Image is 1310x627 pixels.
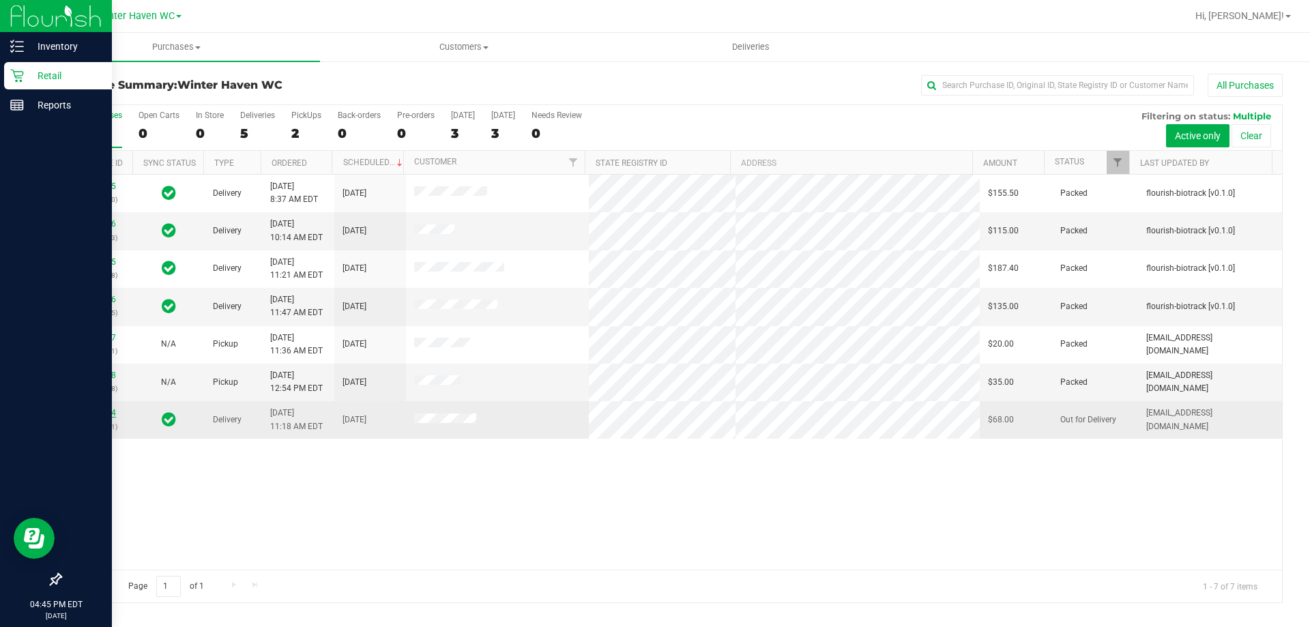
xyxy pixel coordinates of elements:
button: N/A [161,338,176,351]
div: 5 [240,126,275,141]
span: 1 - 7 of 7 items [1192,576,1268,596]
a: Status [1055,157,1084,166]
span: In Sync [162,410,176,429]
div: Open Carts [139,111,179,120]
th: Address [730,151,972,175]
span: In Sync [162,297,176,316]
a: 11811805 [78,181,116,191]
span: In Sync [162,221,176,240]
span: [DATE] [343,376,366,389]
span: Packed [1060,187,1088,200]
span: [DATE] 11:36 AM EDT [270,332,323,358]
span: Winter Haven WC [177,78,282,91]
span: Pickup [213,338,238,351]
div: 0 [397,126,435,141]
span: Delivery [213,413,242,426]
p: Reports [24,97,106,113]
div: Back-orders [338,111,381,120]
span: Not Applicable [161,377,176,387]
div: Needs Review [532,111,582,120]
span: Delivery [213,300,242,313]
inline-svg: Inventory [10,40,24,53]
inline-svg: Reports [10,98,24,112]
p: Inventory [24,38,106,55]
span: [DATE] 11:47 AM EDT [270,293,323,319]
span: [EMAIL_ADDRESS][DOMAIN_NAME] [1146,332,1274,358]
span: In Sync [162,259,176,278]
span: $155.50 [988,187,1019,200]
span: [DATE] 10:14 AM EDT [270,218,323,244]
div: 0 [139,126,179,141]
span: $135.00 [988,300,1019,313]
a: Filter [562,151,585,174]
span: [DATE] [343,338,366,351]
span: $35.00 [988,376,1014,389]
span: Winter Haven WC [97,10,175,22]
a: Deliveries [607,33,894,61]
a: Sync Status [143,158,196,168]
div: PickUps [291,111,321,120]
span: [DATE] [343,300,366,313]
a: Amount [983,158,1017,168]
inline-svg: Retail [10,69,24,83]
div: 3 [451,126,475,141]
a: 11812756 [78,295,116,304]
a: 11813118 [78,370,116,380]
a: Type [214,158,234,168]
div: Deliveries [240,111,275,120]
div: [DATE] [451,111,475,120]
span: In Sync [162,184,176,203]
span: [DATE] 11:18 AM EDT [270,407,323,433]
a: Customer [414,157,456,166]
span: flourish-biotrack [v0.1.0] [1146,300,1235,313]
div: [DATE] [491,111,515,120]
span: [DATE] [343,262,366,275]
span: Delivery [213,187,242,200]
input: 1 [156,576,181,597]
button: N/A [161,376,176,389]
a: Customers [320,33,607,61]
button: Clear [1232,124,1271,147]
span: [DATE] [343,187,366,200]
p: 04:45 PM EDT [6,598,106,611]
span: [DATE] [343,413,366,426]
div: 3 [491,126,515,141]
input: Search Purchase ID, Original ID, State Registry ID or Customer Name... [921,75,1194,96]
span: flourish-biotrack [v0.1.0] [1146,262,1235,275]
span: Out for Delivery [1060,413,1116,426]
span: Page of 1 [117,576,215,597]
span: $187.40 [988,262,1019,275]
span: Packed [1060,262,1088,275]
div: 2 [291,126,321,141]
a: Purchases [33,33,320,61]
span: [DATE] 11:21 AM EDT [270,256,323,282]
span: [DATE] 8:37 AM EDT [270,180,318,206]
span: Multiple [1233,111,1271,121]
div: 0 [338,126,381,141]
span: Delivery [213,224,242,237]
span: Deliveries [714,41,788,53]
div: Pre-orders [397,111,435,120]
span: Not Applicable [161,339,176,349]
span: Packed [1060,300,1088,313]
a: 11812216 [78,219,116,229]
span: [DATE] 12:54 PM EDT [270,369,323,395]
button: Active only [1166,124,1229,147]
span: flourish-biotrack [v0.1.0] [1146,187,1235,200]
span: Customers [321,41,607,53]
a: State Registry ID [596,158,667,168]
iframe: Resource center [14,518,55,559]
span: Pickup [213,376,238,389]
a: Last Updated By [1140,158,1209,168]
h3: Purchase Summary: [60,79,467,91]
span: [EMAIL_ADDRESS][DOMAIN_NAME] [1146,407,1274,433]
span: $20.00 [988,338,1014,351]
p: Retail [24,68,106,84]
div: 0 [532,126,582,141]
span: flourish-biotrack [v0.1.0] [1146,224,1235,237]
span: Packed [1060,224,1088,237]
span: Packed [1060,376,1088,389]
span: $68.00 [988,413,1014,426]
a: 11812604 [78,408,116,418]
span: Delivery [213,262,242,275]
